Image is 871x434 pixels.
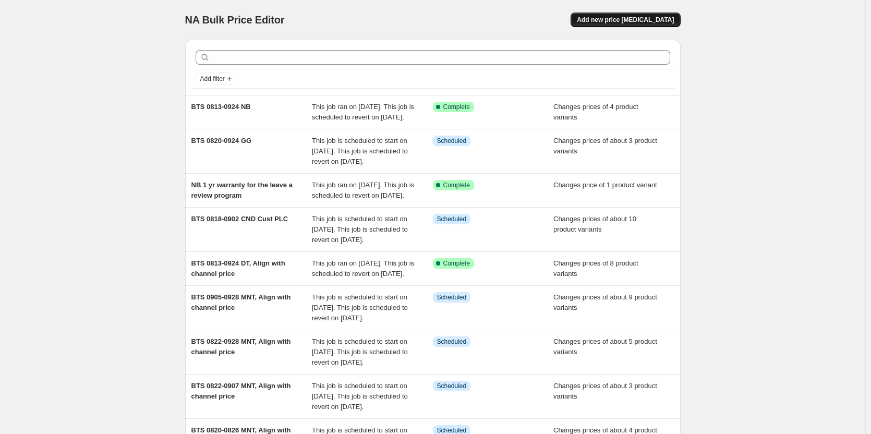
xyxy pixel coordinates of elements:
[437,337,467,346] span: Scheduled
[191,337,291,356] span: BTS 0822-0928 MNT, Align with channel price
[553,215,636,233] span: Changes prices of about 10 product variants
[437,382,467,390] span: Scheduled
[437,215,467,223] span: Scheduled
[312,181,414,199] span: This job ran on [DATE]. This job is scheduled to revert on [DATE].
[312,259,414,278] span: This job ran on [DATE]. This job is scheduled to revert on [DATE].
[553,337,657,356] span: Changes prices of about 5 product variants
[577,16,674,24] span: Add new price [MEDICAL_DATA]
[312,215,408,244] span: This job is scheduled to start on [DATE]. This job is scheduled to revert on [DATE].
[553,103,638,121] span: Changes prices of 4 product variants
[191,181,293,199] span: NB 1 yr warranty for the leave a review program
[443,181,470,189] span: Complete
[553,382,657,400] span: Changes prices of about 3 product variants
[191,293,291,311] span: BTS 0905-0928 MNT, Align with channel price
[553,293,657,311] span: Changes prices of about 9 product variants
[191,259,285,278] span: BTS 0813-0924 DT, Align with channel price
[553,181,657,189] span: Changes price of 1 product variant
[191,137,252,144] span: BTS 0820-0924 GG
[312,103,414,121] span: This job ran on [DATE]. This job is scheduled to revert on [DATE].
[191,103,251,111] span: BTS 0813-0924 NB
[571,13,680,27] button: Add new price [MEDICAL_DATA]
[443,103,470,111] span: Complete
[312,337,408,366] span: This job is scheduled to start on [DATE]. This job is scheduled to revert on [DATE].
[191,215,288,223] span: BTS 0818-0902 CND Cust PLC
[196,73,237,85] button: Add filter
[200,75,225,83] span: Add filter
[437,293,467,302] span: Scheduled
[553,259,638,278] span: Changes prices of 8 product variants
[191,382,291,400] span: BTS 0822-0907 MNT, Align with channel price
[312,137,408,165] span: This job is scheduled to start on [DATE]. This job is scheduled to revert on [DATE].
[437,137,467,145] span: Scheduled
[185,14,285,26] span: NA Bulk Price Editor
[553,137,657,155] span: Changes prices of about 3 product variants
[312,293,408,322] span: This job is scheduled to start on [DATE]. This job is scheduled to revert on [DATE].
[312,382,408,411] span: This job is scheduled to start on [DATE]. This job is scheduled to revert on [DATE].
[443,259,470,268] span: Complete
